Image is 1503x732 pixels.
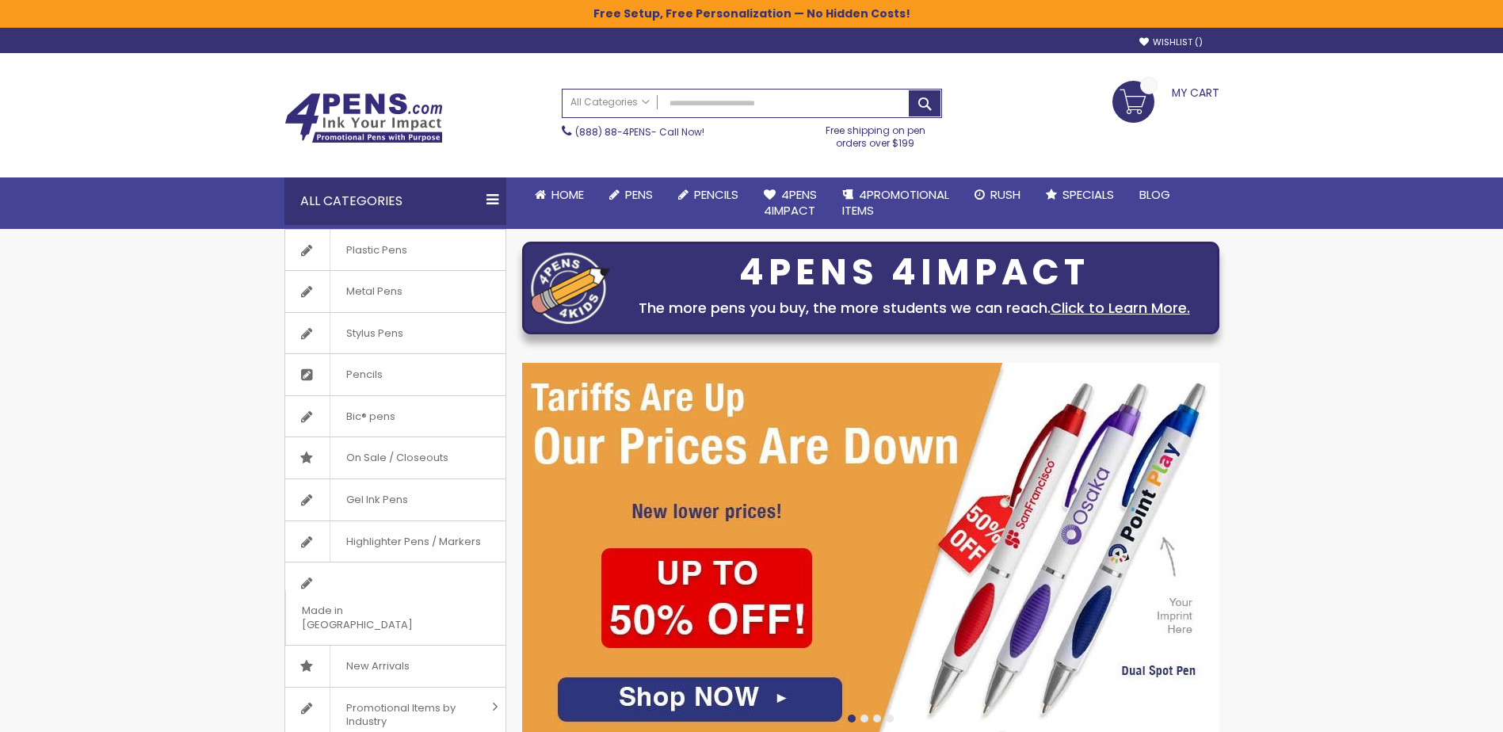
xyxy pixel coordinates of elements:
a: (888) 88-4PENS [575,125,651,139]
a: Gel Ink Pens [285,479,505,520]
div: Free shipping on pen orders over $199 [809,118,942,150]
a: Made in [GEOGRAPHIC_DATA] [285,562,505,645]
a: Pens [597,177,666,212]
a: Stylus Pens [285,313,505,354]
div: The more pens you buy, the more students we can reach. [618,297,1211,319]
span: Metal Pens [330,271,418,312]
span: Bic® pens [330,396,411,437]
a: Metal Pens [285,271,505,312]
span: Made in [GEOGRAPHIC_DATA] [285,590,466,645]
span: 4Pens 4impact [764,186,817,219]
a: Blog [1127,177,1183,212]
a: Wishlist [1139,36,1203,48]
a: Click to Learn More. [1051,298,1190,318]
span: Stylus Pens [330,313,419,354]
a: Highlighter Pens / Markers [285,521,505,562]
span: Highlighter Pens / Markers [330,521,497,562]
a: Bic® pens [285,396,505,437]
span: All Categories [570,96,650,109]
span: Pencils [694,186,738,203]
a: All Categories [563,90,658,116]
a: Pencils [666,177,751,212]
img: four_pen_logo.png [531,252,610,324]
span: Specials [1062,186,1114,203]
span: Blog [1139,186,1170,203]
a: New Arrivals [285,646,505,687]
a: Home [522,177,597,212]
span: New Arrivals [330,646,425,687]
span: 4PROMOTIONAL ITEMS [842,186,949,219]
div: All Categories [284,177,506,225]
a: 4PROMOTIONALITEMS [830,177,962,229]
a: Specials [1033,177,1127,212]
span: Home [551,186,584,203]
span: On Sale / Closeouts [330,437,464,478]
span: Pencils [330,354,399,395]
a: 4Pens4impact [751,177,830,229]
span: Plastic Pens [330,230,423,271]
span: Pens [625,186,653,203]
span: Rush [990,186,1020,203]
span: - Call Now! [575,125,704,139]
a: On Sale / Closeouts [285,437,505,478]
a: Rush [962,177,1033,212]
img: 4Pens Custom Pens and Promotional Products [284,93,443,143]
div: 4PENS 4IMPACT [618,256,1211,289]
a: Pencils [285,354,505,395]
a: Plastic Pens [285,230,505,271]
span: Gel Ink Pens [330,479,424,520]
